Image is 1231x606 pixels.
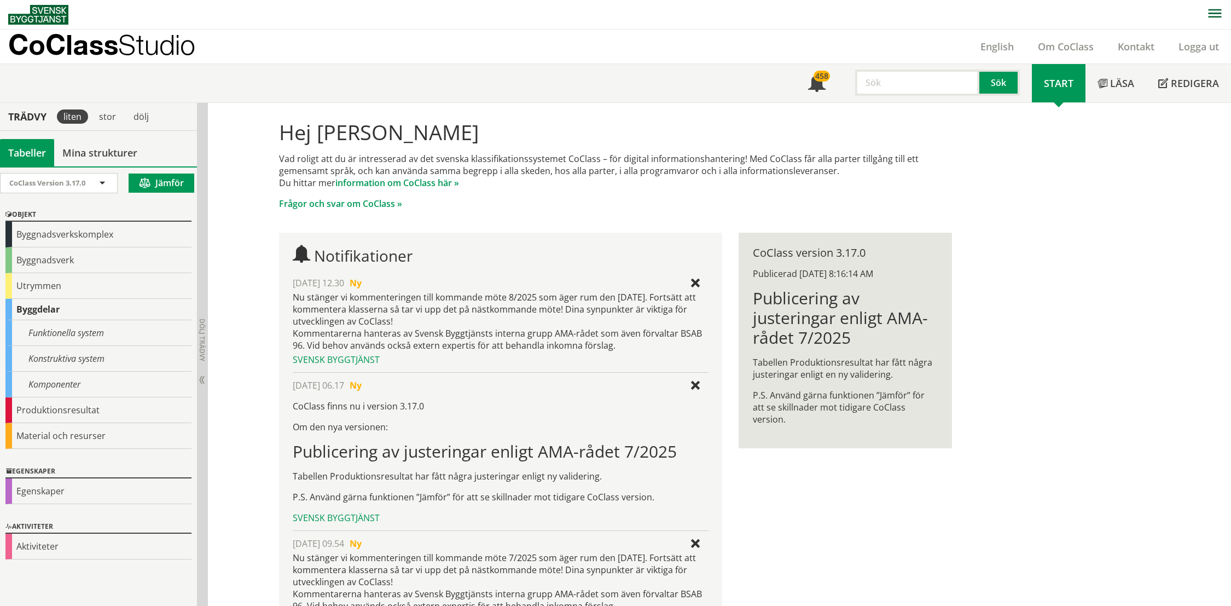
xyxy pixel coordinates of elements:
[5,423,191,449] div: Material och resurser
[293,470,708,482] p: Tabellen Produktionsresultat har fått några justeringar enligt ny validering.
[293,442,708,461] h1: Publicering av justeringar enligt AMA-rådet 7/2025
[808,76,826,93] span: Notifikationer
[293,379,344,391] span: [DATE] 06.17
[279,120,951,144] h1: Hej [PERSON_NAME]
[5,273,191,299] div: Utrymmen
[129,174,194,193] button: Jämför
[5,465,191,478] div: Egenskaper
[2,111,53,123] div: Trädvy
[293,421,708,433] p: Om den nya versionen:
[1044,77,1073,90] span: Start
[350,538,362,550] span: Ny
[8,30,219,64] a: CoClassStudio
[1171,77,1219,90] span: Redigera
[5,209,191,222] div: Objekt
[54,139,146,166] a: Mina strukturer
[118,28,195,61] span: Studio
[5,222,191,247] div: Byggnadsverkskomplex
[796,64,838,102] a: 458
[753,268,937,280] div: Publicerad [DATE] 8:16:14 AM
[198,319,207,361] span: Dölj trädvy
[5,521,191,534] div: Aktiviteter
[8,38,195,51] p: CoClass
[1085,64,1146,102] a: Läsa
[293,491,708,503] p: P.S. Använd gärna funktionen ”Jämför” för att se skillnader mot tidigare CoClass version.
[350,277,362,289] span: Ny
[350,379,362,391] span: Ny
[293,512,708,524] div: Svensk Byggtjänst
[92,109,123,124] div: stor
[9,178,85,188] span: CoClass Version 3.17.0
[979,70,1020,96] button: Sök
[57,109,88,124] div: liten
[293,277,344,289] span: [DATE] 12.30
[335,177,459,189] a: information om CoClass här »
[279,153,951,189] p: Vad roligt att du är intresserad av det svenska klassifikationssystemet CoClass – för digital inf...
[5,397,191,423] div: Produktionsresultat
[753,356,937,380] p: Tabellen Produktionsresultat har fått några justeringar enligt en ny validering.
[5,534,191,559] div: Aktiviteter
[1110,77,1134,90] span: Läsa
[1166,40,1231,53] a: Logga ut
[5,372,191,397] div: Komponenter
[1026,40,1106,53] a: Om CoClass
[1106,40,1166,53] a: Kontakt
[127,109,155,124] div: dölj
[293,538,344,550] span: [DATE] 09.54
[5,320,191,346] div: Funktionella system
[1146,64,1231,102] a: Redigera
[5,478,191,504] div: Egenskaper
[293,354,708,366] div: Svensk Byggtjänst
[753,389,937,425] p: P.S. Använd gärna funktionen ”Jämför” för att se skillnader mot tidigare CoClass version.
[814,71,830,82] div: 458
[293,400,708,412] p: CoClass finns nu i version 3.17.0
[855,70,979,96] input: Sök
[293,291,708,351] div: Nu stänger vi kommenteringen till kommande möte 8/2025 som äger rum den [DATE]. Fortsätt att komm...
[753,247,937,259] div: CoClass version 3.17.0
[314,245,413,266] span: Notifikationer
[5,299,191,320] div: Byggdelar
[968,40,1026,53] a: English
[8,5,68,25] img: Svensk Byggtjänst
[279,198,402,210] a: Frågor och svar om CoClass »
[753,288,937,348] h1: Publicering av justeringar enligt AMA-rådet 7/2025
[5,346,191,372] div: Konstruktiva system
[1032,64,1085,102] a: Start
[5,247,191,273] div: Byggnadsverk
